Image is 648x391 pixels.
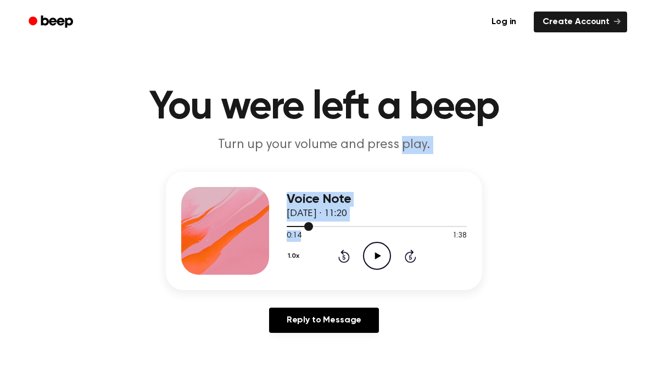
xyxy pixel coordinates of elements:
a: Create Account [534,12,627,32]
span: 0:14 [287,230,301,242]
h1: You were left a beep [43,88,605,127]
a: Beep [21,12,83,33]
button: 1.0x [287,247,303,265]
h3: Voice Note [287,192,467,207]
a: Reply to Message [269,308,379,333]
span: 1:38 [453,230,467,242]
p: Turn up your volume and press play. [113,136,535,154]
span: [DATE] · 11:20 [287,209,347,219]
a: Log in [481,9,527,35]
